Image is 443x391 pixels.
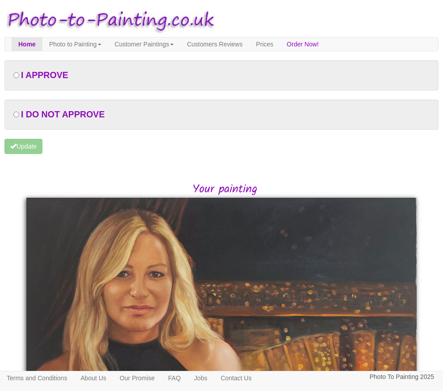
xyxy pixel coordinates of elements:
[12,37,42,51] a: Home
[162,371,188,385] a: FAQ
[42,37,108,51] a: Photo to Painting
[74,371,113,385] a: About Us
[249,37,280,51] a: Prices
[369,371,434,383] p: Photo To Painting 2025
[21,70,68,80] span: I APPROVE
[11,183,439,196] h2: Your painting
[180,37,249,51] a: Customers Reviews
[21,109,105,119] span: I DO NOT APPROVE
[108,37,180,51] a: Customer Paintings
[188,371,214,385] a: Jobs
[214,371,258,385] a: Contact Us
[280,37,326,51] a: Order Now!
[113,371,162,385] a: Our Promise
